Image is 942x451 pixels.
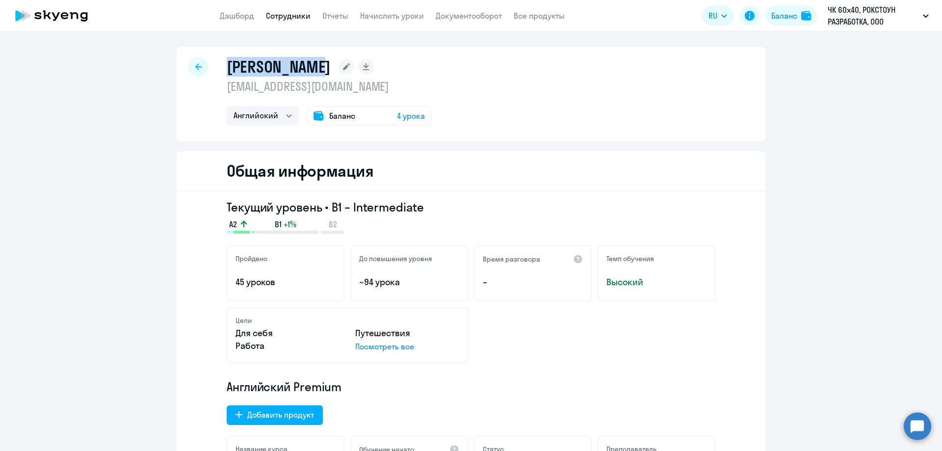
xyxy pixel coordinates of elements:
[397,110,425,122] span: 4 урока
[329,219,337,230] span: B2
[702,6,734,26] button: RU
[823,4,934,27] button: ЧК 60х40, РОКСТОУН РАЗРАБОТКА, ООО
[483,255,540,264] h5: Время разговора
[227,79,432,94] p: [EMAIL_ADDRESS][DOMAIN_NAME]
[247,409,314,421] div: Добавить продукт
[227,57,331,77] h1: [PERSON_NAME]
[355,327,459,340] p: Путешествия
[235,254,267,263] h5: Пройдено
[606,254,654,263] h5: Темп обучения
[229,219,237,230] span: A2
[220,11,254,21] a: Дашборд
[359,276,459,289] p: ~94 урока
[235,316,252,325] h5: Цели
[235,340,340,352] p: Работа
[359,254,432,263] h5: До повышения уровня
[284,219,296,230] span: +1%
[322,11,348,21] a: Отчеты
[436,11,502,21] a: Документооборот
[227,405,323,425] button: Добавить продукт
[266,11,311,21] a: Сотрудники
[828,4,919,27] p: ЧК 60х40, РОКСТОУН РАЗРАБОТКА, ООО
[275,219,282,230] span: B1
[801,11,811,21] img: balance
[360,11,424,21] a: Начислить уроки
[227,161,373,181] h2: Общая информация
[771,10,797,22] div: Баланс
[483,276,583,289] p: –
[355,341,459,352] p: Посмотреть все
[606,276,706,289] span: Высокий
[765,6,817,26] button: Балансbalance
[708,10,717,22] span: RU
[514,11,565,21] a: Все продукты
[329,110,355,122] span: Баланс
[227,379,341,395] span: Английский Premium
[235,276,336,289] p: 45 уроков
[235,327,340,340] p: Для себя
[227,199,715,215] h3: Текущий уровень • B1 – Intermediate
